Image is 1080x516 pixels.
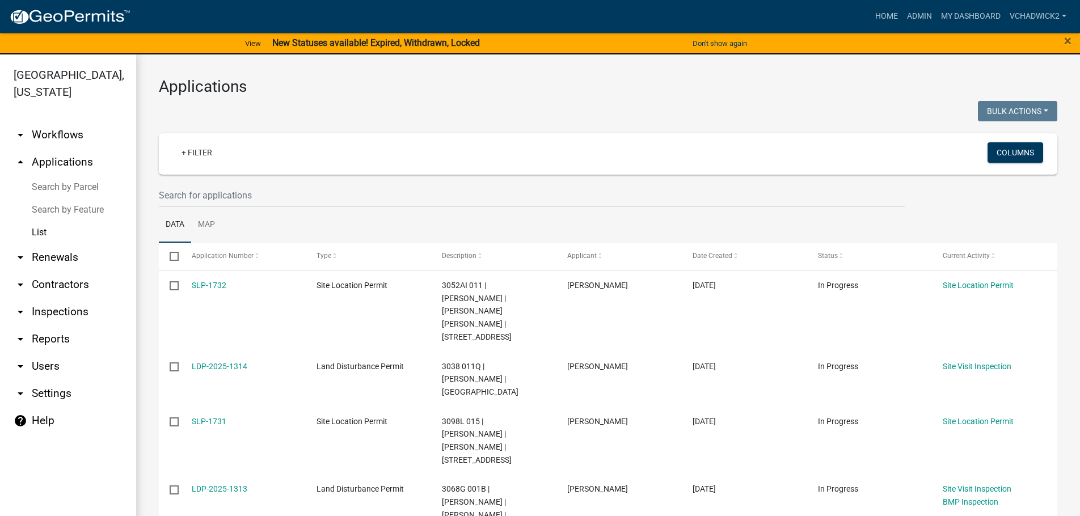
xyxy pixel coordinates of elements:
[306,243,431,270] datatable-header-cell: Type
[943,417,1014,426] a: Site Location Permit
[693,281,716,290] span: 08/22/2025
[272,37,480,48] strong: New Statuses available! Expired, Withdrawn, Locked
[431,243,556,270] datatable-header-cell: Description
[818,417,858,426] span: In Progress
[442,281,512,341] span: 3052AI 011 | JOHN D WULF | WULF MARY KIUPELIS | 73 NOVENA CT
[159,77,1057,96] h3: Applications
[14,414,27,428] i: help
[943,484,1011,493] a: Site Visit Inspection
[192,362,247,371] a: LDP-2025-1314
[442,252,476,260] span: Description
[693,417,716,426] span: 08/22/2025
[936,6,1005,27] a: My Dashboard
[14,359,27,373] i: arrow_drop_down
[172,142,221,163] a: + Filter
[159,207,191,243] a: Data
[902,6,936,27] a: Admin
[14,305,27,319] i: arrow_drop_down
[317,417,387,426] span: Site Location Permit
[442,362,518,397] span: 3038 011Q | DAVID TEAGUE | WALNUT RIDGE LN
[943,252,990,260] span: Current Activity
[567,252,597,260] span: Applicant
[317,484,404,493] span: Land Disturbance Permit
[871,6,902,27] a: Home
[567,484,628,493] span: MICHAEL STEELE
[192,281,226,290] a: SLP-1732
[317,362,404,371] span: Land Disturbance Permit
[818,362,858,371] span: In Progress
[180,243,306,270] datatable-header-cell: Application Number
[556,243,682,270] datatable-header-cell: Applicant
[191,207,222,243] a: Map
[818,484,858,493] span: In Progress
[932,243,1057,270] datatable-header-cell: Current Activity
[818,281,858,290] span: In Progress
[1005,6,1071,27] a: VChadwick2
[682,243,807,270] datatable-header-cell: Date Created
[14,155,27,169] i: arrow_drop_up
[14,251,27,264] i: arrow_drop_down
[807,243,932,270] datatable-header-cell: Status
[693,484,716,493] span: 08/22/2025
[192,417,226,426] a: SLP-1731
[14,128,27,142] i: arrow_drop_down
[567,362,628,371] span: David Teague
[14,278,27,291] i: arrow_drop_down
[688,34,752,53] button: Don't show again
[943,281,1014,290] a: Site Location Permit
[159,184,905,207] input: Search for applications
[317,252,331,260] span: Type
[567,281,628,290] span: JOHN WULF
[241,34,265,53] a: View
[192,252,254,260] span: Application Number
[1064,33,1071,49] span: ×
[943,362,1011,371] a: Site Visit Inspection
[159,243,180,270] datatable-header-cell: Select
[1064,34,1071,48] button: Close
[943,497,998,506] a: BMP Inspection
[693,362,716,371] span: 08/22/2025
[567,417,628,426] span: STANLY GRZESZCZAK
[978,101,1057,121] button: Bulk Actions
[693,252,732,260] span: Date Created
[192,484,247,493] a: LDP-2025-1313
[988,142,1043,163] button: Columns
[317,281,387,290] span: Site Location Permit
[818,252,838,260] span: Status
[442,417,512,464] span: 3098L 015 | STANLEY GRZESZCZAK | GRZESZCZAK DIANE | 268 MOUNTAIN SPRINGS CIR
[14,387,27,400] i: arrow_drop_down
[14,332,27,346] i: arrow_drop_down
